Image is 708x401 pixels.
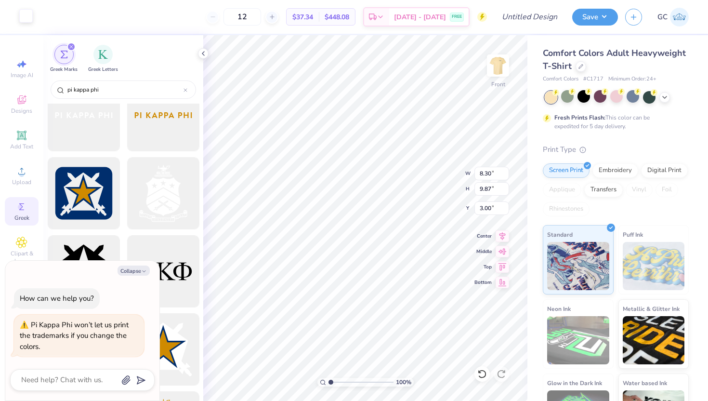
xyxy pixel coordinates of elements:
[50,45,78,73] div: filter for Greek Marks
[50,45,78,73] button: filter button
[325,12,349,22] span: $448.08
[623,316,685,364] img: Metallic & Glitter Ink
[656,183,678,197] div: Foil
[396,378,411,387] span: 100 %
[5,250,39,265] span: Clipart & logos
[584,183,623,197] div: Transfers
[543,202,590,216] div: Rhinestones
[670,8,689,27] img: George Charles
[554,113,673,131] div: This color can be expedited for 5 day delivery.
[474,264,492,270] span: Top
[583,75,603,83] span: # C1717
[118,266,150,276] button: Collapse
[98,50,108,59] img: Greek Letters Image
[88,45,118,73] button: filter button
[11,107,32,115] span: Designs
[547,304,571,314] span: Neon Ink
[592,163,638,178] div: Embroidery
[547,316,609,364] img: Neon Ink
[543,47,686,72] span: Comfort Colors Adult Heavyweight T-Shirt
[20,320,129,351] div: Pi Kappa Phi won’t let us print the trademarks if you change the colors.
[623,242,685,290] img: Puff Ink
[11,71,33,79] span: Image AI
[543,183,581,197] div: Applique
[10,143,33,150] span: Add Text
[474,233,492,240] span: Center
[657,12,668,23] span: GC
[88,66,118,73] span: Greek Letters
[50,66,78,73] span: Greek Marks
[641,163,688,178] div: Digital Print
[608,75,656,83] span: Minimum Order: 24 +
[66,85,184,94] input: Try "Alpha"
[623,229,643,240] span: Puff Ink
[14,214,29,222] span: Greek
[623,378,667,388] span: Water based Ink
[657,8,689,27] a: GC
[554,114,605,121] strong: Fresh Prints Flash:
[452,13,462,20] span: FREE
[20,294,94,303] div: How can we help you?
[547,242,609,290] img: Standard
[474,248,492,255] span: Middle
[543,163,590,178] div: Screen Print
[88,45,118,73] div: filter for Greek Letters
[547,378,602,388] span: Glow in the Dark Ink
[394,12,446,22] span: [DATE] - [DATE]
[491,80,505,89] div: Front
[60,51,68,58] img: Greek Marks Image
[494,7,565,27] input: Untitled Design
[543,75,578,83] span: Comfort Colors
[547,229,573,240] span: Standard
[474,279,492,286] span: Bottom
[223,8,261,26] input: – –
[12,178,31,186] span: Upload
[572,9,618,26] button: Save
[626,183,653,197] div: Vinyl
[623,304,680,314] span: Metallic & Glitter Ink
[488,56,508,75] img: Front
[292,12,313,22] span: $37.34
[543,144,689,155] div: Print Type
